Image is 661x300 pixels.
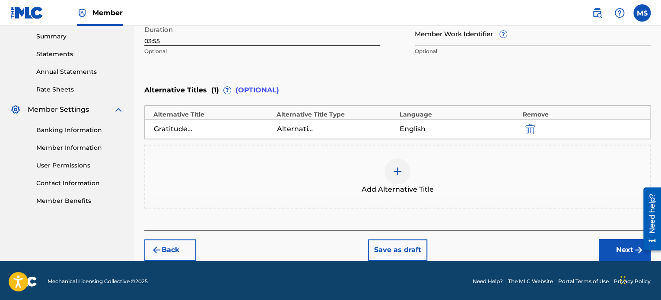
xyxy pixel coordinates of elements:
p: Optional [415,47,651,55]
div: Alternative Title [153,110,272,119]
div: Alternative Title Type [276,110,395,119]
a: Statements [36,50,124,59]
a: Need Help? [473,278,503,285]
span: Member Settings [28,104,89,115]
a: Portal Terms of Use [558,278,609,285]
iframe: Chat Widget [618,259,661,300]
a: Annual Statements [36,67,124,76]
img: expand [113,104,124,115]
div: User Menu [633,4,651,22]
img: help [614,8,625,18]
img: MLC Logo [10,6,44,19]
div: Drag [620,267,626,293]
a: Privacy Policy [614,278,651,285]
span: Add Alternative Title [362,184,434,195]
div: Help [611,4,628,22]
span: Member [92,8,123,18]
iframe: Resource Center [637,184,661,254]
div: Language [400,110,518,119]
button: Next [599,239,651,261]
a: Summary [36,32,124,41]
img: add [392,166,403,177]
span: Mechanical Licensing Collective © 2025 [48,278,148,285]
a: User Permissions [36,161,124,170]
span: (OPTIONAL) [235,85,279,95]
a: Banking Information [36,126,124,135]
button: Save as draft [368,239,427,261]
a: Member Information [36,143,124,152]
a: Member Benefits [36,196,124,205]
img: 12a2ab48e56ec057fbd8.svg [525,124,535,134]
img: f7272a7cc735f4ea7f67.svg [633,245,644,255]
img: Top Rightsholder [77,8,87,18]
img: 7ee5dd4eb1f8a8e3ef2f.svg [151,245,162,255]
span: ( 1 ) [211,85,219,95]
img: search [592,8,602,18]
span: ? [224,87,231,94]
span: Alternative Titles [144,85,207,95]
a: Public Search [588,4,606,22]
span: ? [500,31,507,38]
p: Optional [144,47,380,55]
div: Remove [523,110,642,119]
a: The MLC Website [508,278,553,285]
img: Member Settings [10,104,21,115]
button: Back [144,239,196,261]
a: Rate Sheets [36,85,124,94]
a: Contact Information [36,179,124,188]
